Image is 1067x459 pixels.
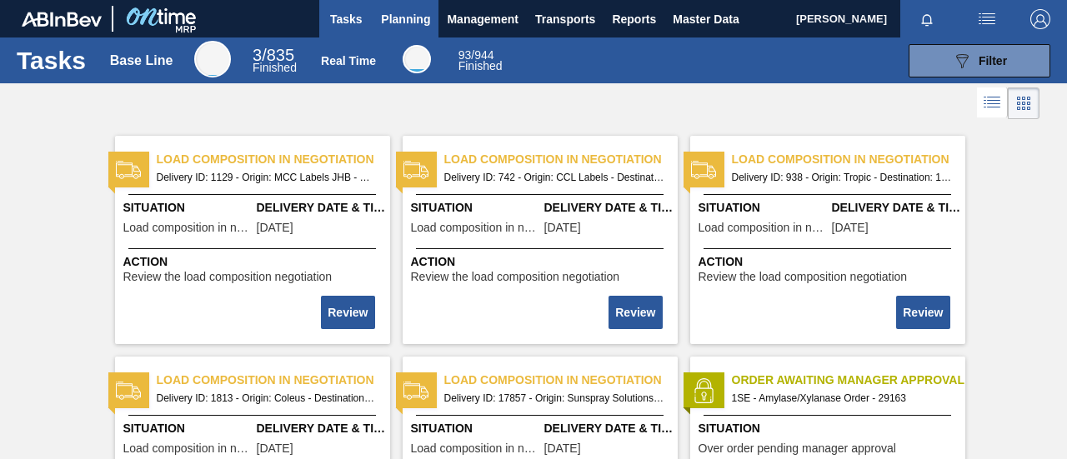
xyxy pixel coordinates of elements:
[403,157,428,182] img: status
[896,296,949,329] button: Review
[323,294,376,331] div: Complete task: 2187456
[699,420,961,437] span: Situation
[253,46,262,64] span: 3
[898,294,951,331] div: Complete task: 2187458
[194,41,231,77] div: Base Line
[699,271,908,283] span: Review the load composition negotiation
[381,9,430,29] span: Planning
[544,442,581,455] span: 08/11/2025,
[123,442,253,455] span: Load composition in negotiation
[253,46,294,64] span: / 835
[699,253,961,271] span: Action
[458,50,503,72] div: Real Time
[977,87,1008,119] div: List Vision
[544,420,674,437] span: Delivery Date & Time
[732,168,952,187] span: Delivery ID: 938 - Origin: Tropic - Destination: 1SD
[411,420,540,437] span: Situation
[157,389,377,407] span: Delivery ID: 1813 - Origin: Coleus - Destination: 1SD
[411,253,674,271] span: Action
[17,51,86,70] h1: Tasks
[123,420,253,437] span: Situation
[612,9,656,29] span: Reports
[1030,9,1050,29] img: Logout
[22,12,102,27] img: TNhmsLtSVTkK8tSr43FrP2fwEKptu5GPRR3wAAAABJRU5ErkJggg==
[257,442,293,455] span: 06/02/2023,
[444,389,664,407] span: Delivery ID: 17857 - Origin: Sunspray Solutions - Destination: 1SB
[253,61,297,74] span: Finished
[257,420,386,437] span: Delivery Date & Time
[900,7,954,31] button: Notifications
[257,199,386,217] span: Delivery Date & Time
[673,9,739,29] span: Master Data
[447,9,518,29] span: Management
[458,48,472,62] span: 93
[110,53,173,68] div: Base Line
[909,44,1050,77] button: Filter
[610,294,664,331] div: Complete task: 2187457
[411,442,540,455] span: Load composition in negotiation
[609,296,662,329] button: Review
[699,442,896,455] span: Over order pending manager approval
[116,157,141,182] img: status
[444,372,678,389] span: Load composition in negotiation
[321,296,374,329] button: Review
[123,199,253,217] span: Situation
[444,151,678,168] span: Load composition in negotiation
[691,157,716,182] img: status
[257,222,293,234] span: 03/31/2023,
[732,151,965,168] span: Load composition in negotiation
[321,54,376,67] div: Real Time
[123,271,333,283] span: Review the load composition negotiation
[544,199,674,217] span: Delivery Date & Time
[699,222,828,234] span: Load composition in negotiation
[458,48,494,62] span: / 944
[535,9,595,29] span: Transports
[1008,87,1039,119] div: Card Vision
[123,253,386,271] span: Action
[116,378,141,403] img: status
[403,45,431,73] div: Real Time
[253,48,297,73] div: Base Line
[832,222,869,234] span: 03/13/2023,
[411,222,540,234] span: Load composition in negotiation
[832,199,961,217] span: Delivery Date & Time
[732,389,952,407] span: 1SE - Amylase/Xylanase Order - 29163
[544,222,581,234] span: 01/27/2023,
[732,372,965,389] span: Order Awaiting Manager Approval
[458,59,503,72] span: Finished
[123,222,253,234] span: Load composition in negotiation
[157,168,377,187] span: Delivery ID: 1129 - Origin: MCC Labels JHB - Destination: 1SD
[328,9,364,29] span: Tasks
[699,199,828,217] span: Situation
[411,199,540,217] span: Situation
[977,9,997,29] img: userActions
[411,271,620,283] span: Review the load composition negotiation
[157,372,390,389] span: Load composition in negotiation
[444,168,664,187] span: Delivery ID: 742 - Origin: CCL Labels - Destination: 1SD
[979,54,1007,67] span: Filter
[157,151,390,168] span: Load composition in negotiation
[403,378,428,403] img: status
[691,378,716,403] img: status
